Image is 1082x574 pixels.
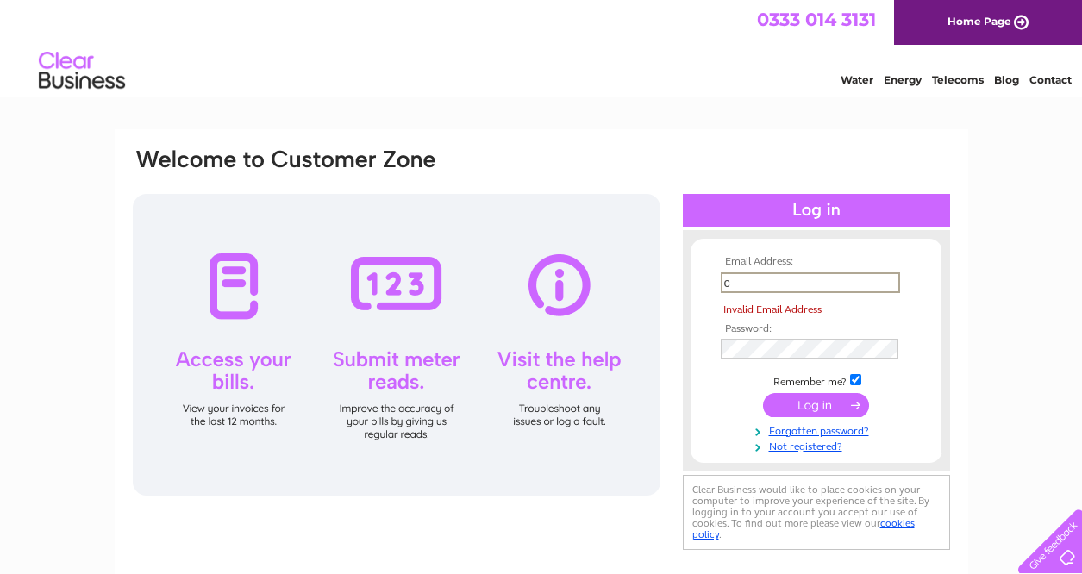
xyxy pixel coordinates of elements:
[134,9,949,84] div: Clear Business is a trading name of Verastar Limited (registered in [GEOGRAPHIC_DATA] No. 3667643...
[723,303,822,315] span: Invalid Email Address
[683,475,950,550] div: Clear Business would like to place cookies on your computer to improve your experience of the sit...
[721,421,916,438] a: Forgotten password?
[994,73,1019,86] a: Blog
[692,517,915,540] a: cookies policy
[841,73,873,86] a: Water
[757,9,876,30] a: 0333 014 3131
[716,371,916,389] td: Remember me?
[721,437,916,453] a: Not registered?
[38,45,126,97] img: logo.png
[884,73,922,86] a: Energy
[1029,73,1072,86] a: Contact
[716,256,916,268] th: Email Address:
[763,393,869,417] input: Submit
[716,323,916,335] th: Password:
[932,73,984,86] a: Telecoms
